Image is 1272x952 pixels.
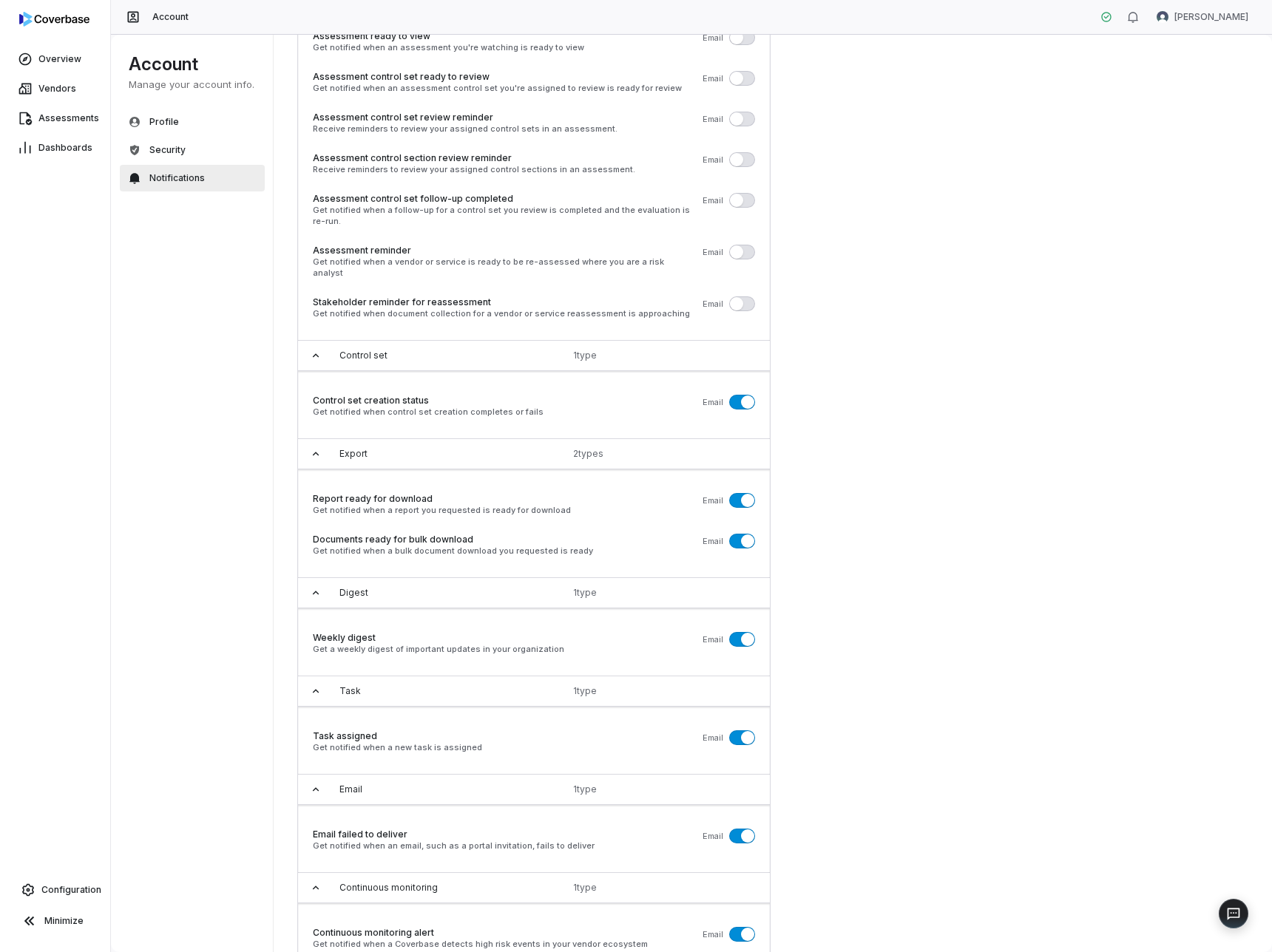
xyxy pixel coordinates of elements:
span: Profile [149,116,179,128]
span: email [703,114,723,125]
h1: Account [129,52,256,76]
span: email [703,634,723,645]
p: Assessment reminder [313,245,691,256]
div: 1 type [573,882,758,894]
div: 1 type [573,783,758,795]
div: Export [339,448,555,460]
div: 2 type s [573,448,758,460]
div: 1 type [573,685,758,697]
span: Assessments [38,112,99,124]
div: Email [339,783,555,795]
a: Overview [3,46,107,72]
p: Get notified when document collection for a vendor or service reassessment is approaching [313,308,691,325]
span: Account [152,11,189,23]
button: Karson Fitzgerald avatar[PERSON_NAME] [1148,6,1257,28]
a: Configuration [6,877,104,903]
p: Get notified when a new task is assigned [313,742,691,759]
span: Overview [38,53,81,65]
p: Get notified when a report you requested is ready for download [313,505,691,522]
p: Report ready for download [313,493,691,505]
span: email [703,154,723,166]
a: Vendors [3,75,107,102]
span: email [703,495,723,506]
p: Get notified when an assessment you're watching is ready to view [313,42,691,59]
p: Get notified when control set creation completes or fails [313,407,691,424]
p: Assessment control set ready to review [313,71,691,83]
div: Task [339,685,555,697]
span: email [703,929,723,940]
span: email [703,397,723,408]
span: email [703,247,723,258]
p: Documents ready for bulk download [313,534,691,545]
div: 1 type [573,587,758,599]
p: Assessment control set review reminder [313,112,691,123]
img: Karson Fitzgerald avatar [1157,11,1168,23]
span: email [703,33,723,44]
p: Assessment control section review reminder [313,152,691,164]
a: Dashboards [3,135,107,161]
p: Weekly digest [313,632,691,644]
div: 1 type [573,350,758,361]
p: Get notified when a vendor or service is ready to be re-assessed where you are a risk analyst [313,256,691,285]
p: Stakeholder reminder for reassessment [313,296,691,308]
div: Control set [339,350,555,361]
p: Assessment control set follow-up completed [313,193,691,205]
p: Task assigned [313,730,691,742]
span: email [703,536,723,547]
p: Get notified when a follow-up for a control set you review is completed and the evaluation is re-... [313,205,691,233]
p: Email failed to deliver [313,829,691,840]
p: Get notified when an assessment control set you're assigned to review is ready for review [313,83,691,100]
p: Receive reminders to review your assigned control sets in an assessment. [313,123,691,140]
div: Digest [339,587,555,599]
span: email [703,831,723,842]
span: email [703,299,723,310]
p: Manage your account info. [129,78,256,91]
p: Get notified when an email, such as a portal invitation, fails to deliver [313,840,691,857]
button: Minimize [6,906,104,936]
img: Coverbase logo [19,12,89,27]
span: email [703,732,723,744]
p: Receive reminders to review your assigned control sections in an assessment. [313,164,691,181]
span: Configuration [41,884,101,896]
p: Continuous monitoring alert [313,927,691,939]
a: Assessments [3,105,107,132]
span: [PERSON_NAME] [1174,11,1248,23]
span: Minimize [44,915,84,927]
div: Continuous monitoring [339,882,555,894]
span: email [703,195,723,206]
p: Control set creation status [313,395,691,407]
span: Notifications [149,172,205,184]
span: Vendors [38,83,76,95]
button: Notifications [120,165,265,191]
span: Security [149,144,186,156]
button: Security [120,137,265,163]
span: Dashboards [38,142,92,154]
p: Assessment ready to view [313,30,691,42]
span: email [703,73,723,84]
button: Profile [120,109,265,135]
p: Get notified when a bulk document download you requested is ready [313,545,691,562]
p: Get a weekly digest of important updates in your organization [313,644,691,661]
